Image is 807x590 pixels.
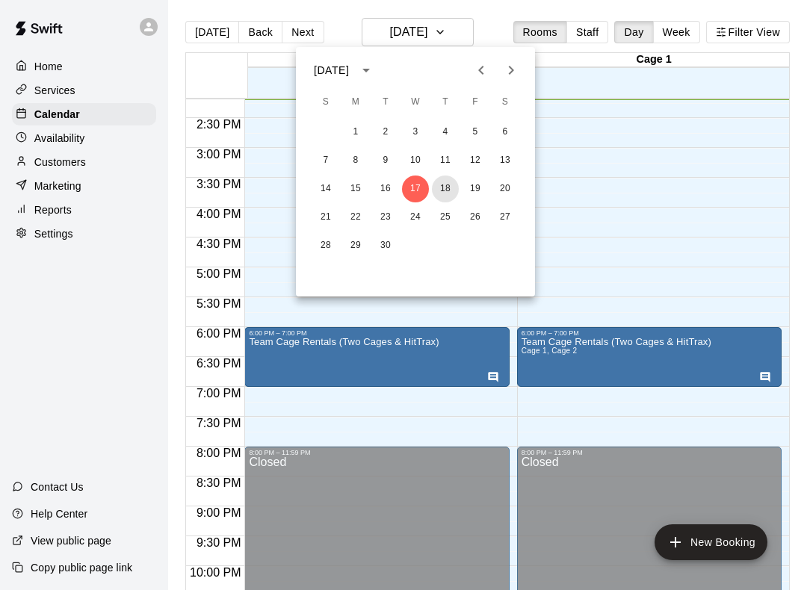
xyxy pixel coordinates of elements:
[402,204,429,231] button: 24
[496,55,526,85] button: Next month
[372,147,399,174] button: 9
[312,147,339,174] button: 7
[402,176,429,202] button: 17
[372,204,399,231] button: 23
[402,87,429,117] span: Wednesday
[312,204,339,231] button: 21
[342,176,369,202] button: 15
[314,63,349,78] div: [DATE]
[342,232,369,259] button: 29
[312,232,339,259] button: 28
[492,119,519,146] button: 6
[312,176,339,202] button: 14
[466,55,496,85] button: Previous month
[342,119,369,146] button: 1
[372,176,399,202] button: 16
[462,176,489,202] button: 19
[432,204,459,231] button: 25
[402,147,429,174] button: 10
[372,232,399,259] button: 30
[492,204,519,231] button: 27
[432,176,459,202] button: 18
[432,119,459,146] button: 4
[372,119,399,146] button: 2
[492,176,519,202] button: 20
[462,204,489,231] button: 26
[492,147,519,174] button: 13
[462,147,489,174] button: 12
[372,87,399,117] span: Tuesday
[342,147,369,174] button: 8
[402,119,429,146] button: 3
[353,58,379,83] button: calendar view is open, switch to year view
[492,87,519,117] span: Saturday
[462,119,489,146] button: 5
[342,87,369,117] span: Monday
[342,204,369,231] button: 22
[312,87,339,117] span: Sunday
[432,87,459,117] span: Thursday
[462,87,489,117] span: Friday
[432,147,459,174] button: 11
